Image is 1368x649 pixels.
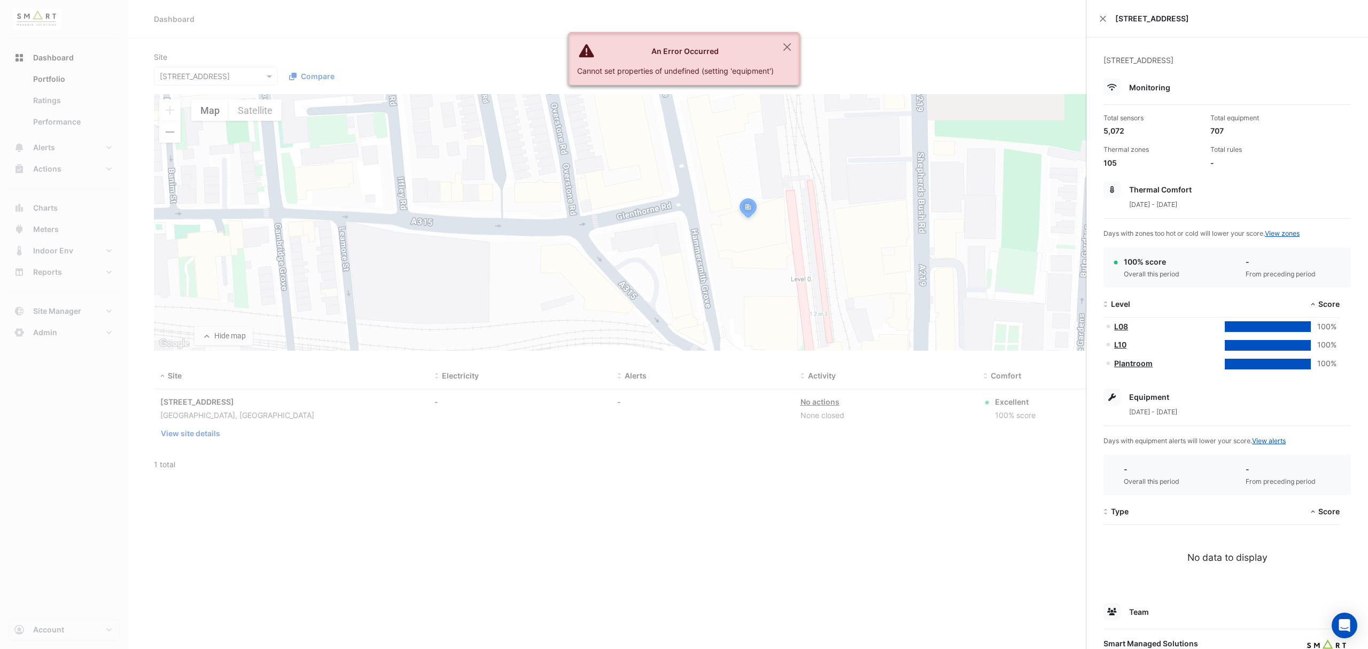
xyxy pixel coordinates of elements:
a: L10 [1114,340,1126,349]
div: Smart Managed Solutions [1103,638,1198,649]
div: 100% [1311,321,1336,333]
span: Team [1129,607,1149,616]
div: From preceding period [1246,477,1316,486]
span: Equipment [1129,392,1169,401]
span: Days with equipment alerts will lower your score. [1103,437,1286,445]
div: 5,072 [1103,125,1202,136]
a: View zones [1265,229,1300,237]
div: 100% score [1124,256,1179,267]
div: Thermal zones [1103,145,1202,154]
div: 100% [1311,358,1336,370]
span: Type [1111,507,1129,516]
div: [STREET_ADDRESS] [1103,55,1351,79]
div: Cannot set properties of undefined (setting 'equipment') [577,65,774,76]
div: 707 [1210,125,1309,136]
button: Close [775,33,799,61]
span: Thermal Comfort [1129,185,1192,194]
div: - [1124,463,1179,475]
div: - [1210,157,1309,168]
div: Total equipment [1210,113,1309,123]
span: Level [1111,299,1130,308]
div: Total rules [1210,145,1309,154]
a: L08 [1114,322,1128,331]
div: Overall this period [1124,269,1179,279]
strong: An Error Occurred [651,47,719,56]
div: Total sensors [1103,113,1202,123]
a: View alerts [1252,437,1286,445]
button: Close [1099,15,1107,22]
div: No data to display [1103,551,1351,565]
div: 100% [1311,339,1336,351]
span: Score [1318,507,1340,516]
span: Score [1318,299,1340,308]
div: - [1246,463,1316,475]
div: Overall this period [1124,477,1179,486]
span: [DATE] - [DATE] [1129,408,1177,416]
div: 105 [1103,157,1202,168]
div: From preceding period [1246,269,1316,279]
a: Plantroom [1114,359,1153,368]
span: Monitoring [1129,83,1170,92]
span: [DATE] - [DATE] [1129,200,1177,208]
div: - [1246,256,1316,267]
span: [STREET_ADDRESS] [1115,13,1355,24]
div: Open Intercom Messenger [1332,613,1357,638]
span: Days with zones too hot or cold will lower your score. [1103,229,1300,237]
